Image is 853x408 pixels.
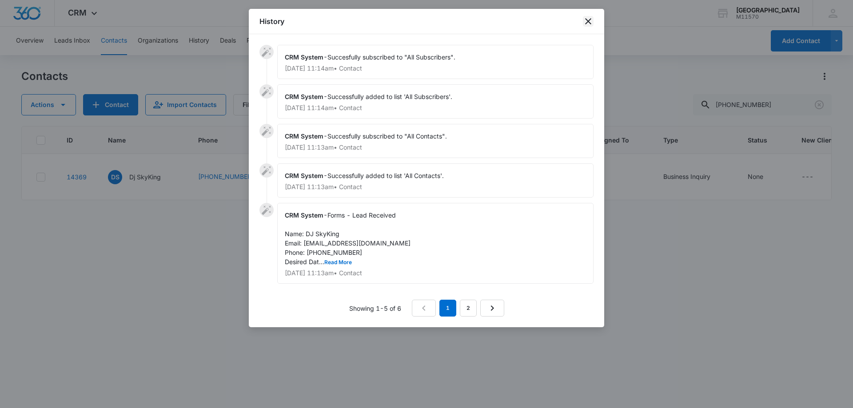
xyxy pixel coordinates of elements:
[277,203,594,284] div: -
[277,163,594,198] div: -
[285,172,323,179] span: CRM System
[285,211,323,219] span: CRM System
[285,105,586,111] p: [DATE] 11:14am • Contact
[324,260,352,265] button: Read More
[277,124,594,158] div: -
[285,184,586,190] p: [DATE] 11:13am • Contact
[480,300,504,317] a: Next Page
[259,16,284,27] h1: History
[285,270,586,276] p: [DATE] 11:13am • Contact
[460,300,477,317] a: Page 2
[285,93,323,100] span: CRM System
[412,300,504,317] nav: Pagination
[277,45,594,79] div: -
[285,132,323,140] span: CRM System
[583,16,594,27] button: close
[439,300,456,317] em: 1
[285,53,323,61] span: CRM System
[327,172,444,179] span: Successfully added to list 'All Contacts'.
[349,304,401,313] p: Showing 1-5 of 6
[327,93,452,100] span: Successfully added to list 'All Subscribers'.
[327,53,455,61] span: Succesfully subscribed to "All Subscribers".
[285,211,411,265] span: Forms - Lead Received Name: DJ SkyKing Email: [EMAIL_ADDRESS][DOMAIN_NAME] Phone: [PHONE_NUMBER] ...
[285,144,586,151] p: [DATE] 11:13am • Contact
[285,65,586,71] p: [DATE] 11:14am • Contact
[277,84,594,119] div: -
[327,132,447,140] span: Succesfully subscribed to "All Contacts".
